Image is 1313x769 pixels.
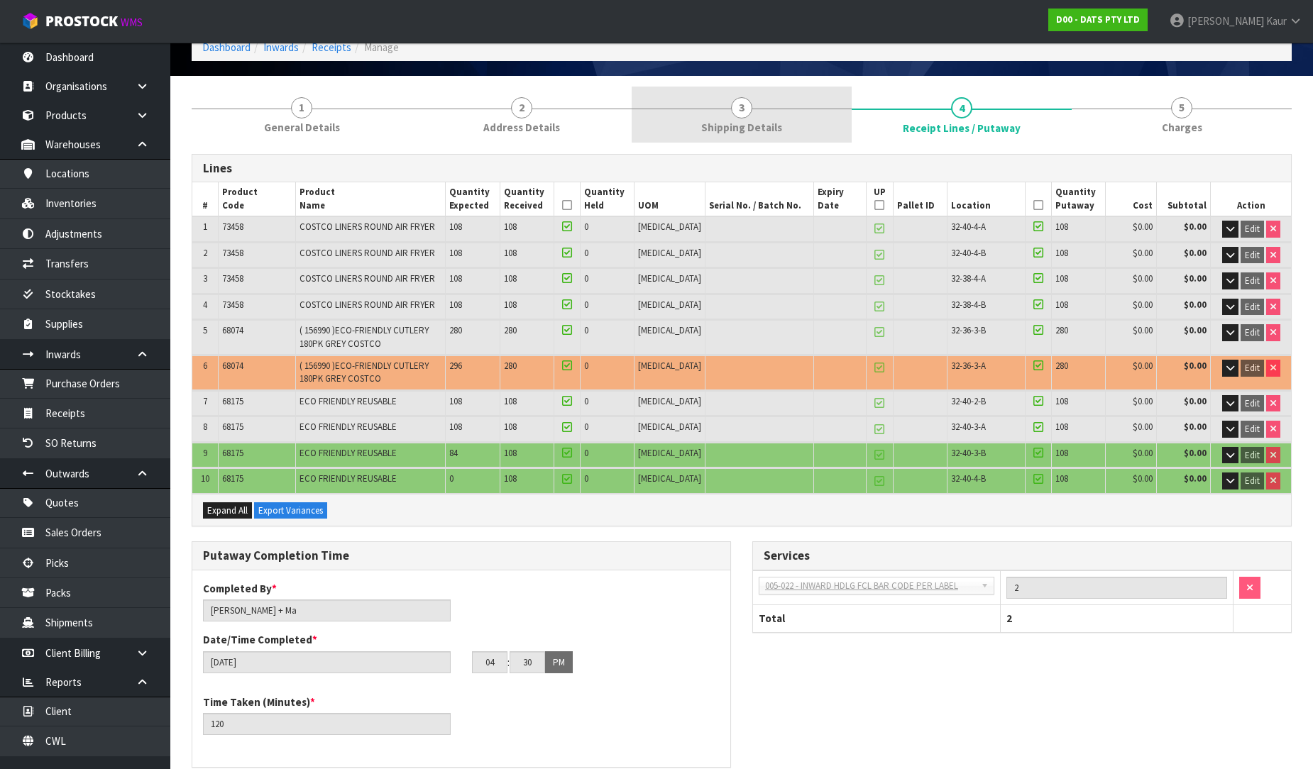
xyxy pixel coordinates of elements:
[300,421,397,433] span: ECO FRIENDLY REUSABLE
[222,447,243,459] span: 68175
[1133,247,1153,259] span: $0.00
[638,421,701,433] span: [MEDICAL_DATA]
[21,12,39,30] img: cube-alt.png
[449,324,462,336] span: 280
[45,12,118,31] span: ProStock
[951,360,986,372] span: 32-36-3-A
[951,395,986,407] span: 32-40-2-B
[504,272,517,284] span: 108
[634,182,705,216] th: UOM
[222,324,243,336] span: 68074
[705,182,813,216] th: Serial No. / Batch No.
[207,504,248,516] span: Expand All
[1184,247,1207,259] strong: $0.00
[449,360,462,372] span: 296
[449,421,462,433] span: 108
[1055,395,1068,407] span: 108
[222,360,243,372] span: 68074
[296,182,446,216] th: Product Name
[951,421,986,433] span: 32-40-3-A
[1184,299,1207,311] strong: $0.00
[300,395,397,407] span: ECO FRIENDLY REUSABLE
[1133,299,1153,311] span: $0.00
[951,97,972,118] span: 4
[511,97,532,118] span: 2
[1133,272,1153,284] span: $0.00
[1241,447,1264,464] button: Edit
[1133,395,1153,407] span: $0.00
[510,651,545,673] input: MM
[364,40,399,54] span: Manage
[203,632,317,647] label: Date/Time Completed
[507,651,510,674] td: :
[1241,299,1264,316] button: Edit
[1055,272,1068,284] span: 108
[300,447,397,459] span: ECO FRIENDLY REUSABLE
[219,182,296,216] th: Product Code
[638,221,701,233] span: [MEDICAL_DATA]
[203,247,207,259] span: 2
[504,421,517,433] span: 108
[1241,360,1264,377] button: Edit
[638,395,701,407] span: [MEDICAL_DATA]
[584,395,588,407] span: 0
[894,182,947,216] th: Pallet ID
[584,272,588,284] span: 0
[291,97,312,118] span: 1
[300,272,435,284] span: COSTCO LINERS ROUND AIR FRYER
[1048,9,1148,31] a: D00 - DATS PTY LTD
[1055,360,1068,372] span: 280
[472,651,507,673] input: HH
[203,421,207,433] span: 8
[504,221,517,233] span: 108
[1184,472,1207,485] strong: $0.00
[1241,247,1264,264] button: Edit
[753,605,1001,632] th: Total
[1055,421,1068,433] span: 108
[584,421,588,433] span: 0
[300,247,435,259] span: COSTCO LINERS ROUND AIR FRYER
[446,182,500,216] th: Quantity Expected
[203,581,277,596] label: Completed By
[202,40,251,54] a: Dashboard
[584,472,588,485] span: 0
[951,324,986,336] span: 32-36-3-B
[500,182,554,216] th: Quantity Received
[764,549,1280,563] h3: Services
[222,247,243,259] span: 73458
[222,421,243,433] span: 68175
[1245,475,1260,487] span: Edit
[203,695,315,709] label: Time Taken (Minutes)
[1184,324,1207,336] strong: $0.00
[903,121,1021,135] span: Receipt Lines / Putaway
[203,360,207,372] span: 6
[584,324,588,336] span: 0
[203,324,207,336] span: 5
[203,447,207,459] span: 9
[1241,221,1264,238] button: Edit
[222,472,243,485] span: 68175
[1133,472,1153,485] span: $0.00
[1184,360,1207,372] strong: $0.00
[203,549,720,563] h3: Putaway Completion Time
[638,299,701,311] span: [MEDICAL_DATA]
[1245,423,1260,435] span: Edit
[1157,182,1211,216] th: Subtotal
[203,713,451,735] input: Time Taken
[638,447,701,459] span: [MEDICAL_DATA]
[1133,447,1153,459] span: $0.00
[1245,301,1260,313] span: Edit
[449,299,462,311] span: 108
[504,472,517,485] span: 108
[504,299,517,311] span: 108
[203,651,451,673] input: Date/Time completed
[1241,272,1264,289] button: Edit
[264,120,340,135] span: General Details
[1245,449,1260,461] span: Edit
[203,502,252,519] button: Expand All
[1133,421,1153,433] span: $0.00
[1184,272,1207,284] strong: $0.00
[951,221,986,233] span: 32-40-4-A
[951,272,986,284] span: 32-38-4-A
[203,395,207,407] span: 7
